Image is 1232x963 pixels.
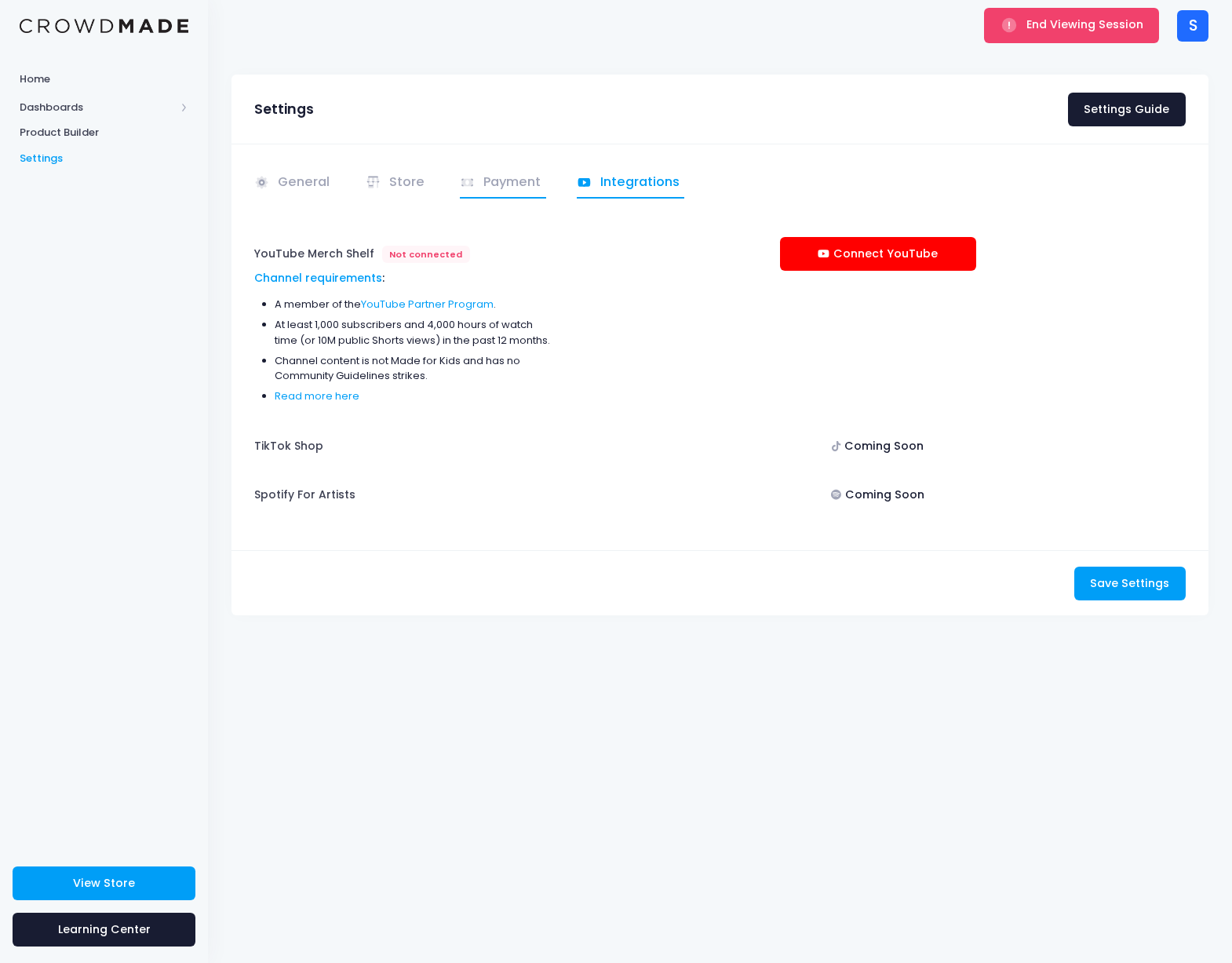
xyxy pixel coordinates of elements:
span: Settings [20,151,188,166]
a: Read more here [275,388,359,403]
li: At least 1,000 subscribers and 4,000 hours of watch time (or 10M public Shorts views) in the past... [275,317,555,348]
a: General [254,168,335,199]
li: A member of the . [275,297,555,312]
li: Channel content is not Made for Kids and has no Community Guidelines strikes. [275,353,555,384]
label: Spotify For Artists [254,479,355,512]
a: Learning Center [13,913,195,947]
span: Product Builder [20,125,188,140]
button: End Viewing Session [984,8,1159,42]
span: Dashboards [20,100,175,115]
label: TikTok Shop [254,429,323,462]
div: : [254,270,555,286]
span: Not connected [382,246,470,263]
button: Save Settings [1074,567,1186,600]
span: Save Settings [1090,575,1169,591]
label: YouTube Merch Shelf [254,237,374,270]
a: Connect YouTube [780,237,976,271]
img: Logo [20,19,188,34]
span: View Store [73,875,135,891]
a: Channel requirements [254,270,382,286]
div: Coming Soon [780,429,976,463]
h3: Settings [254,101,314,118]
a: Integrations [577,168,685,199]
a: Store [366,168,430,199]
span: Home [20,71,188,87]
a: YouTube Partner Program [361,297,494,312]
div: Coming Soon [780,479,976,513]
a: Settings Guide [1068,93,1186,126]
div: S [1177,10,1208,42]
span: Learning Center [58,921,151,937]
span: End Viewing Session [1026,16,1143,32]
a: Payment [460,168,546,199]
a: View Store [13,866,195,900]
